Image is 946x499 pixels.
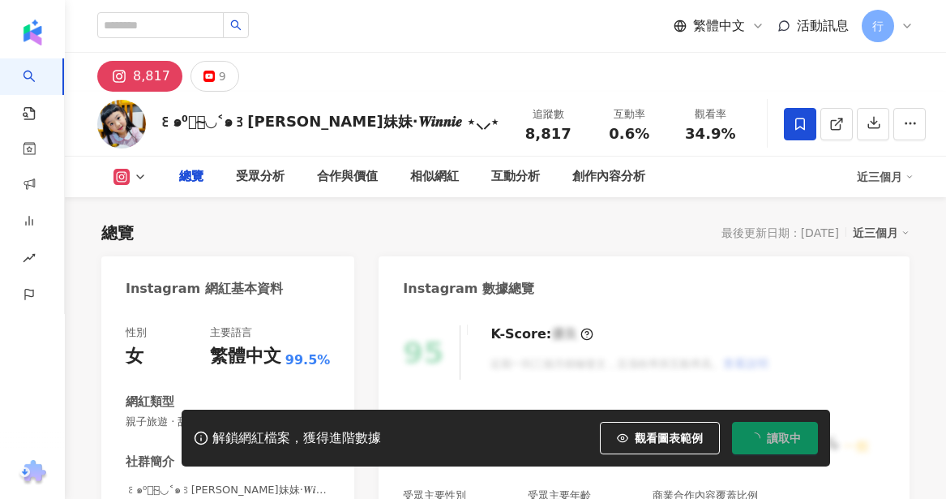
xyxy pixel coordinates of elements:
[693,17,745,35] span: 繁體中文
[210,325,252,340] div: 主要語言
[97,61,182,92] button: 8,817
[126,344,143,369] div: 女
[126,394,174,411] div: 網紅類型
[857,164,914,190] div: 近三個月
[19,19,45,45] img: logo icon
[635,432,703,445] span: 觀看圖表範例
[179,167,203,187] div: 總覽
[23,242,36,278] span: rise
[609,126,649,142] span: 0.6%
[853,222,910,243] div: 近三個月
[491,167,540,187] div: 互動分析
[600,422,720,454] button: 觀看圖表範例
[212,430,381,447] div: 解鎖網紅檔案，獲得進階數據
[797,18,849,33] span: 活動訊息
[685,126,735,142] span: 34.9%
[230,19,242,31] span: search
[721,226,839,239] div: 最後更新日期：[DATE]
[679,106,741,123] div: 觀看率
[133,65,170,88] div: 8,817
[23,58,55,122] a: search
[97,100,146,148] img: KOL Avatar
[732,422,818,454] button: 讀取中
[490,325,593,343] div: K-Score :
[236,167,285,187] div: 受眾分析
[317,167,378,187] div: 合作與價值
[158,111,499,131] div: ꒰๑⁰⃚⃙̴◡˂๑꒱[PERSON_NAME]妹妹·𝑾𝒊𝒏𝒏𝒊𝒆 ⋆⸜⸝⋆
[403,280,534,298] div: Instagram 數據總覽
[126,325,147,340] div: 性別
[285,351,331,369] span: 99.5%
[872,17,884,35] span: 行
[190,61,239,92] button: 9
[767,432,801,445] span: 讀取中
[517,106,579,123] div: 追蹤數
[525,125,571,142] span: 8,817
[572,167,645,187] div: 創作內容分析
[17,460,49,486] img: chrome extension
[410,167,459,187] div: 相似網紅
[101,222,134,244] div: 總覽
[210,344,281,369] div: 繁體中文
[126,483,330,497] span: ꒰๑⁰⃚⃙̴◡˂๑꒱[PERSON_NAME]妹妹·𝑾𝒊𝒏𝒏𝒊𝒆 ⋆⸜ | huangmeile8354
[219,65,226,88] div: 9
[126,280,283,298] div: Instagram 網紅基本資料
[598,106,660,123] div: 互動率
[748,432,760,444] span: loading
